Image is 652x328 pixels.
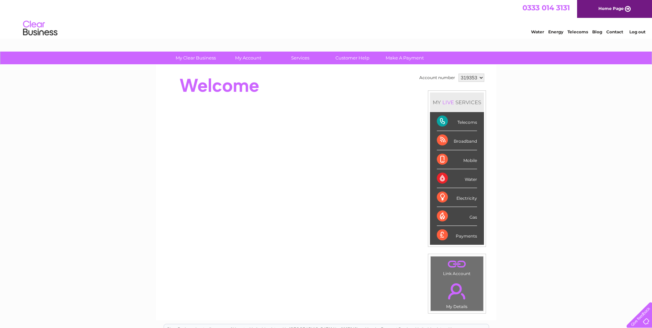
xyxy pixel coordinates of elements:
a: . [432,279,482,303]
div: MY SERVICES [430,92,484,112]
a: Customer Help [324,52,381,64]
a: My Account [220,52,276,64]
div: Gas [437,207,477,226]
a: Energy [548,29,563,34]
a: Water [531,29,544,34]
a: Blog [592,29,602,34]
a: Contact [606,29,623,34]
a: Services [272,52,329,64]
div: Mobile [437,150,477,169]
div: Water [437,169,477,188]
div: Clear Business is a trading name of Verastar Limited (registered in [GEOGRAPHIC_DATA] No. 3667643... [164,4,489,33]
td: Link Account [430,256,484,278]
div: LIVE [441,99,455,106]
img: logo.png [23,18,58,39]
a: Telecoms [567,29,588,34]
td: Account number [418,72,457,84]
a: My Clear Business [167,52,224,64]
div: Electricity [437,188,477,207]
a: . [432,258,482,270]
div: Payments [437,226,477,244]
a: Make A Payment [376,52,433,64]
div: Telecoms [437,112,477,131]
a: Log out [629,29,645,34]
a: 0333 014 3131 [522,3,570,12]
div: Broadband [437,131,477,150]
td: My Details [430,277,484,311]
